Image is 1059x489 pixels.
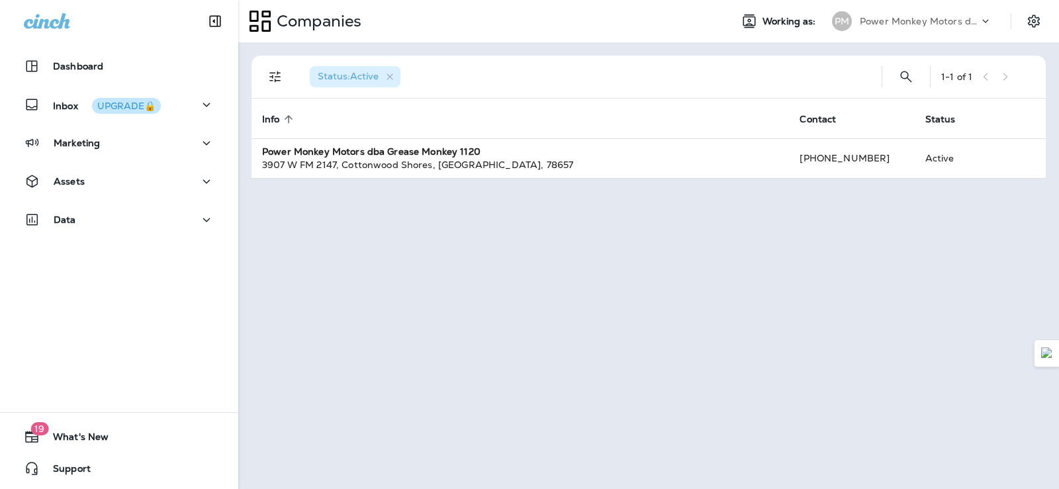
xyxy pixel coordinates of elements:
[271,11,361,31] p: Companies
[54,214,76,225] p: Data
[860,16,979,26] p: Power Monkey Motors dba Grease Monkey 1120
[53,61,103,71] p: Dashboard
[13,168,225,195] button: Assets
[318,70,379,82] span: Status : Active
[13,206,225,233] button: Data
[800,113,853,125] span: Contact
[1041,347,1053,359] img: Detect Auto
[262,114,280,125] span: Info
[13,91,225,118] button: InboxUPGRADE🔒
[925,113,973,125] span: Status
[789,138,914,178] td: [PHONE_NUMBER]
[197,8,234,34] button: Collapse Sidebar
[310,66,400,87] div: Status:Active
[13,455,225,482] button: Support
[262,113,297,125] span: Info
[30,422,48,435] span: 19
[262,158,778,171] div: 3907 W FM 2147 , Cottonwood Shores , [GEOGRAPHIC_DATA] , 78657
[40,431,109,447] span: What's New
[800,114,836,125] span: Contact
[97,101,156,111] div: UPGRADE🔒
[925,114,956,125] span: Status
[13,130,225,156] button: Marketing
[832,11,852,31] div: PM
[262,64,289,90] button: Filters
[915,138,992,178] td: Active
[54,138,100,148] p: Marketing
[53,98,161,112] p: Inbox
[40,463,91,479] span: Support
[13,423,225,450] button: 19What's New
[262,146,481,157] strong: Power Monkey Motors dba Grease Monkey 1120
[13,53,225,79] button: Dashboard
[92,98,161,114] button: UPGRADE🔒
[762,16,819,27] span: Working as:
[1022,9,1046,33] button: Settings
[941,71,972,82] div: 1 - 1 of 1
[54,176,85,187] p: Assets
[893,64,919,90] button: Search Companies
